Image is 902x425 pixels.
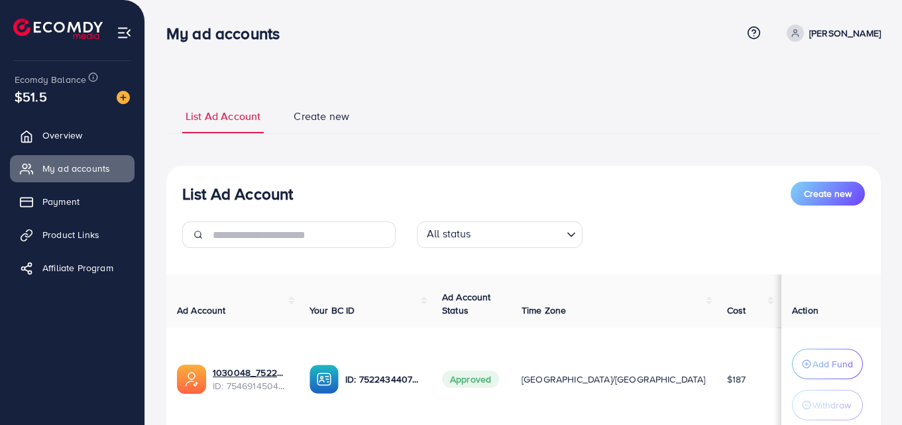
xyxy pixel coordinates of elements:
span: List Ad Account [186,109,260,124]
span: Cost [727,304,746,317]
div: <span class='underline'>1030048_7522436945524654081_1757153410313</span></br>7546914504844771336 [213,366,288,393]
span: Create new [294,109,349,124]
a: Product Links [10,221,135,248]
div: Search for option [417,221,583,248]
p: ID: 7522434407987298322 [345,371,421,387]
span: Time Zone [522,304,566,317]
h3: List Ad Account [182,184,293,204]
span: Affiliate Program [42,261,113,274]
span: Product Links [42,228,99,241]
a: Payment [10,188,135,215]
span: My ad accounts [42,162,110,175]
input: Search for option [475,224,561,245]
span: Action [792,304,818,317]
span: ID: 7546914504844771336 [213,379,288,393]
span: $187 [727,373,746,386]
h3: My ad accounts [166,24,290,43]
span: $51.5 [15,87,47,106]
span: Approved [442,371,499,388]
a: Overview [10,122,135,149]
span: Your BC ID [310,304,355,317]
a: Affiliate Program [10,255,135,281]
p: [PERSON_NAME] [809,25,881,41]
span: Ecomdy Balance [15,73,86,86]
span: [GEOGRAPHIC_DATA]/[GEOGRAPHIC_DATA] [522,373,706,386]
span: Overview [42,129,82,142]
a: My ad accounts [10,155,135,182]
a: [PERSON_NAME] [781,25,881,42]
span: Payment [42,195,80,208]
span: All status [424,223,474,245]
img: menu [117,25,132,40]
button: Add Fund [792,349,863,379]
button: Create new [791,182,865,206]
button: Withdraw [792,390,863,420]
span: Create new [804,187,852,200]
img: ic-ads-acc.e4c84228.svg [177,365,206,394]
a: 1030048_7522436945524654081_1757153410313 [213,366,288,379]
img: ic-ba-acc.ded83a64.svg [310,365,339,394]
iframe: Chat [846,365,892,415]
p: Add Fund [813,356,853,372]
p: Withdraw [813,397,851,413]
span: Ad Account Status [442,290,491,317]
span: Ad Account [177,304,226,317]
img: logo [13,19,103,39]
img: image [117,91,130,104]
